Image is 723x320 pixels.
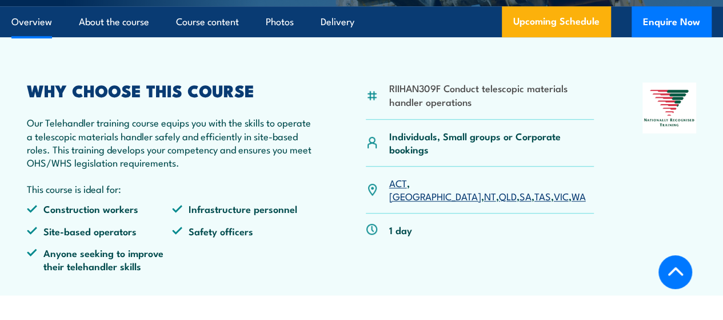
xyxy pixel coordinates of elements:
li: Site-based operators [27,224,172,238]
p: This course is ideal for: [27,182,317,195]
a: NT [484,189,496,203]
img: Nationally Recognised Training logo. [642,82,696,133]
p: 1 day [389,223,412,236]
a: Course content [176,7,239,37]
a: Photos [266,7,294,37]
a: TAS [534,189,551,203]
a: [GEOGRAPHIC_DATA] [389,189,481,203]
a: ACT [389,176,407,189]
button: Enquire Now [632,6,712,37]
p: Individuals, Small groups or Corporate bookings [389,129,594,156]
a: VIC [554,189,569,203]
li: Anyone seeking to improve their telehandler skills [27,246,172,273]
a: Upcoming Schedule [502,6,611,37]
li: RIIHAN309F Conduct telescopic materials handler operations [389,81,594,108]
h2: WHY CHOOSE THIS COURSE [27,82,317,97]
p: Our Telehandler training course equips you with the skills to operate a telescopic materials hand... [27,116,317,169]
a: SA [520,189,532,203]
a: QLD [499,189,517,203]
li: Safety officers [172,224,317,238]
a: WA [572,189,586,203]
li: Infrastructure personnel [172,202,317,215]
li: Construction workers [27,202,172,215]
p: , , , , , , , [389,176,594,203]
a: About the course [79,7,149,37]
a: Overview [11,7,52,37]
a: Delivery [321,7,354,37]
